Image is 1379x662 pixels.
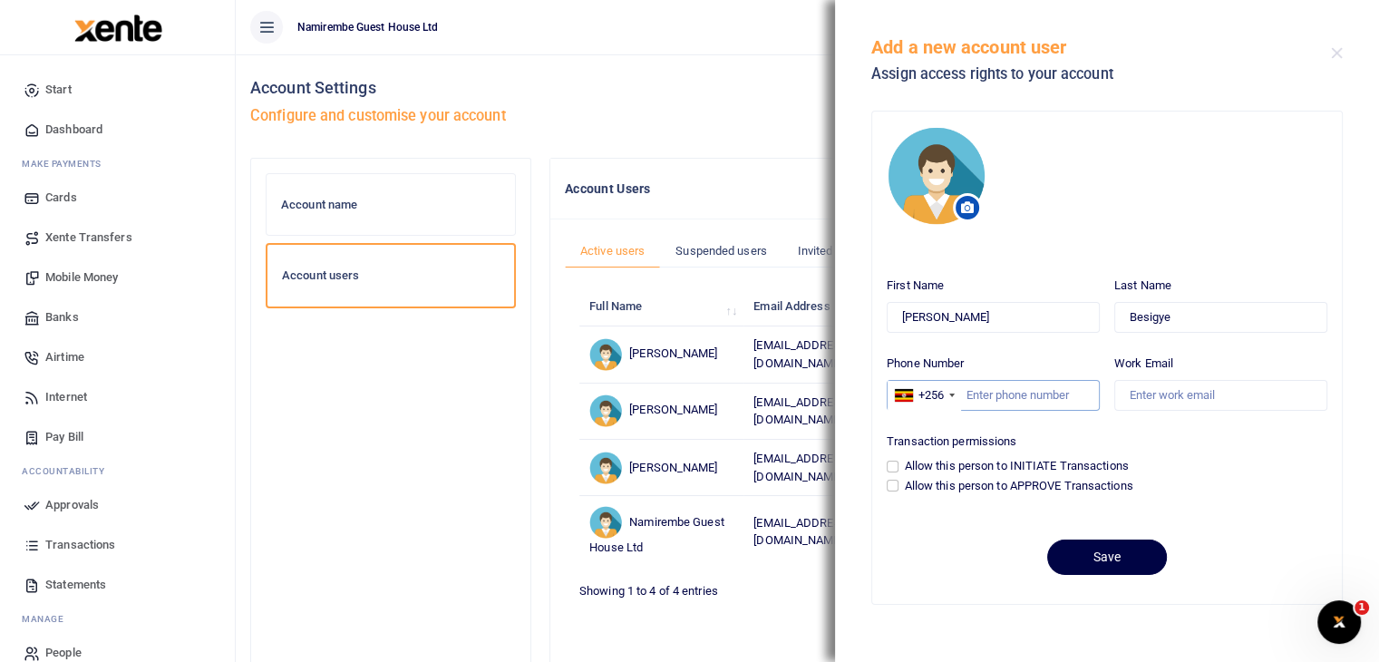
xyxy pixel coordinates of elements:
li: M [15,150,220,178]
a: Approvals [15,485,220,525]
a: Pay Bill [15,417,220,457]
h4: Account Settings [250,78,1364,98]
a: Airtime [15,337,220,377]
label: First Name [887,277,944,295]
iframe: Intercom live chat [1317,600,1361,644]
th: Full Name: activate to sort column ascending [579,287,743,326]
th: Email Address: activate to sort column ascending [743,287,908,326]
a: Banks [15,297,220,337]
label: Allow this person to INITIATE Transactions [905,457,1129,475]
input: Enter work email [1114,380,1327,411]
a: Dashboard [15,110,220,150]
td: [EMAIL_ADDRESS][DOMAIN_NAME] [743,326,908,383]
td: [EMAIL_ADDRESS][DOMAIN_NAME] [743,496,908,567]
h5: Add a new account user [871,36,1331,58]
td: [PERSON_NAME] [579,326,743,383]
label: Allow this person to APPROVE Transactions [905,477,1133,495]
a: Mobile Money [15,258,220,297]
h6: Account name [281,198,500,212]
span: ake Payments [31,159,102,169]
span: Internet [45,388,87,406]
span: People [45,644,82,662]
h5: Assign access rights to your account [871,65,1331,83]
span: 1 [1355,600,1369,615]
img: logo-large [74,15,162,42]
a: Cards [15,178,220,218]
a: Internet [15,377,220,417]
h4: Account Users [565,179,1211,199]
label: Work Email [1114,355,1173,373]
label: Phone Number [887,355,964,373]
li: M [15,605,220,633]
span: Airtime [45,348,84,366]
span: Approvals [45,496,99,514]
span: Pay Bill [45,428,83,446]
a: Invited users [782,234,880,268]
button: Close [1331,47,1343,59]
a: Active users [565,234,660,268]
a: Transactions [15,525,220,565]
span: Statements [45,576,106,594]
a: Account users [266,243,516,308]
h5: Configure and customise your account [250,107,1364,125]
span: Transactions [45,536,115,554]
span: Cards [45,189,77,207]
input: Last Name [1114,302,1327,333]
span: Banks [45,308,79,326]
div: +256 [918,386,944,404]
div: Showing 1 to 4 of 4 entries [579,572,887,600]
div: Uganda: +256 [888,381,960,410]
a: logo-small logo-large logo-large [73,20,162,34]
input: Enter phone number [887,380,1100,411]
a: Xente Transfers [15,218,220,258]
span: Dashboard [45,121,102,139]
label: Transaction permissions [887,433,1016,451]
a: Account name [266,173,516,237]
a: Start [15,70,220,110]
button: Save [1047,540,1167,575]
input: First Name [887,302,1100,333]
span: Xente Transfers [45,229,132,247]
span: Namirembe Guest House Ltd [290,19,446,35]
span: anage [31,614,64,624]
h6: Account users [282,268,500,283]
span: Start [45,81,72,99]
label: Last Name [1114,277,1171,295]
span: Mobile Money [45,268,118,287]
td: Namirembe Guest House Ltd [579,496,743,567]
td: [PERSON_NAME] [579,440,743,496]
span: countability [35,466,104,476]
a: Statements [15,565,220,605]
td: [PERSON_NAME] [579,384,743,440]
li: Ac [15,457,220,485]
td: [EMAIL_ADDRESS][DOMAIN_NAME] [743,384,908,440]
td: [EMAIL_ADDRESS][DOMAIN_NAME] [743,440,908,496]
a: Suspended users [660,234,782,268]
